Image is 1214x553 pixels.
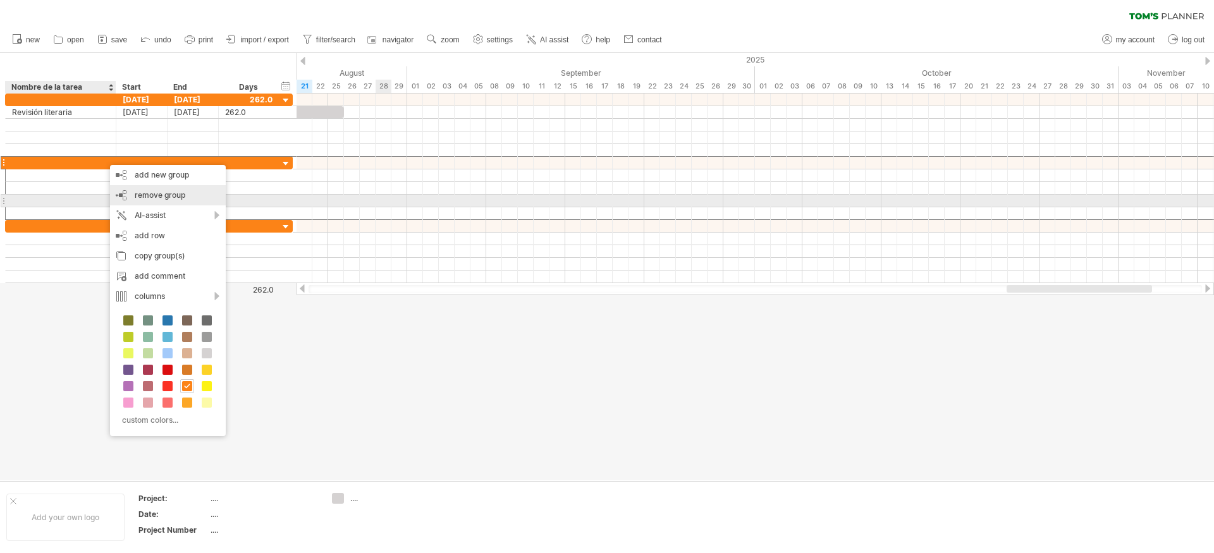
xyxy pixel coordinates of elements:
[929,80,945,93] div: Thursday, 16 October 2025
[110,246,226,266] div: copy group(s)
[223,32,293,48] a: import / export
[897,80,913,93] div: Tuesday, 14 October 2025
[6,494,125,541] div: Add your own logo
[154,35,171,44] span: undo
[881,80,897,93] div: Monday, 13 October 2025
[960,80,976,93] div: Monday, 20 October 2025
[739,80,755,93] div: Tuesday, 30 September 2025
[644,80,660,93] div: Monday, 22 September 2025
[94,32,131,48] a: save
[110,266,226,286] div: add comment
[787,80,802,93] div: Friday, 3 October 2025
[866,80,881,93] div: Friday, 10 October 2025
[1071,80,1087,93] div: Wednesday, 29 October 2025
[579,32,614,48] a: help
[596,35,610,44] span: help
[486,80,502,93] div: Monday, 8 September 2025
[12,106,109,118] div: Revisión literaria
[218,81,278,94] div: Days
[365,32,417,48] a: navigator
[755,80,771,93] div: Wednesday, 1 October 2025
[523,32,572,48] a: AI assist
[316,35,355,44] span: filter/search
[1119,80,1134,93] div: Monday, 3 November 2025
[11,81,109,94] div: Nombre de la tarea
[110,286,226,307] div: columns
[219,285,274,295] div: 262.0
[441,35,459,44] span: zoom
[487,35,513,44] span: settings
[1134,80,1150,93] div: Tuesday, 4 November 2025
[1008,80,1024,93] div: Thursday, 23 October 2025
[225,106,273,118] div: 262.0
[470,32,517,48] a: settings
[312,80,328,93] div: Friday, 22 August 2025
[1116,35,1155,44] span: my account
[173,81,211,94] div: End
[1103,80,1119,93] div: Friday, 31 October 2025
[637,35,662,44] span: contact
[802,80,818,93] div: Monday, 6 October 2025
[976,80,992,93] div: Tuesday, 21 October 2025
[138,525,208,535] div: Project Number
[1087,80,1103,93] div: Thursday, 30 October 2025
[771,80,787,93] div: Thursday, 2 October 2025
[502,80,518,93] div: Tuesday, 9 September 2025
[211,509,317,520] div: ....
[540,35,568,44] span: AI assist
[299,32,359,48] a: filter/search
[1055,80,1071,93] div: Tuesday, 28 October 2025
[423,80,439,93] div: Tuesday, 2 September 2025
[1039,80,1055,93] div: Monday, 27 October 2025
[360,80,376,93] div: Wednesday, 27 August 2025
[518,80,534,93] div: Wednesday, 10 September 2025
[913,80,929,93] div: Wednesday, 15 October 2025
[111,35,127,44] span: save
[110,226,226,246] div: add row
[1198,80,1213,93] div: Monday, 10 November 2025
[992,80,1008,93] div: Wednesday, 22 October 2025
[723,80,739,93] div: Monday, 29 September 2025
[138,493,208,504] div: Project:
[138,509,208,520] div: Date:
[534,80,549,93] div: Thursday, 11 September 2025
[620,32,666,48] a: contact
[708,80,723,93] div: Friday, 26 September 2025
[110,205,226,226] div: AI-assist
[1182,80,1198,93] div: Friday, 7 November 2025
[455,80,470,93] div: Thursday, 4 September 2025
[628,80,644,93] div: Friday, 19 September 2025
[597,80,613,93] div: Wednesday, 17 September 2025
[565,80,581,93] div: Monday, 15 September 2025
[613,80,628,93] div: Thursday, 18 September 2025
[328,80,344,93] div: Monday, 25 August 2025
[50,32,88,48] a: open
[391,80,407,93] div: Friday, 29 August 2025
[1165,32,1208,48] a: log out
[834,80,850,93] div: Wednesday, 8 October 2025
[1150,80,1166,93] div: Wednesday, 5 November 2025
[660,80,676,93] div: Tuesday, 23 September 2025
[116,94,168,106] div: [DATE]
[110,165,226,185] div: add new group
[116,106,168,118] div: [DATE]
[116,411,216,428] div: custom colors...
[9,32,44,48] a: new
[168,106,219,118] div: [DATE]
[692,80,708,93] div: Thursday, 25 September 2025
[676,80,692,93] div: Wednesday, 24 September 2025
[407,80,423,93] div: Monday, 1 September 2025
[211,493,317,504] div: ....
[168,94,219,106] div: [DATE]
[850,80,866,93] div: Thursday, 9 October 2025
[470,80,486,93] div: Friday, 5 September 2025
[344,80,360,93] div: Tuesday, 26 August 2025
[297,80,312,93] div: Thursday, 21 August 2025
[1182,35,1205,44] span: log out
[439,80,455,93] div: Wednesday, 3 September 2025
[945,80,960,93] div: Friday, 17 October 2025
[755,66,1119,80] div: October 2025
[122,81,160,94] div: Start
[26,35,40,44] span: new
[199,35,213,44] span: print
